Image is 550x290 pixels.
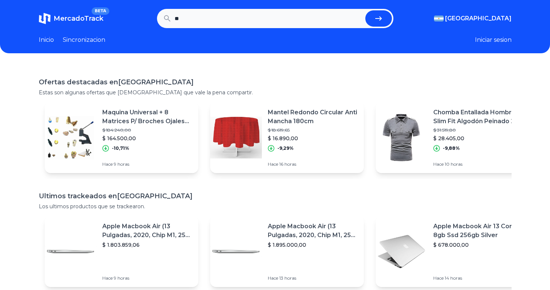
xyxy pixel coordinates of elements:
img: Featured image [376,226,427,277]
img: Featured image [210,226,262,277]
p: Maquina Universal + 8 Matrices P/ Broches Ojales Remaches [102,108,192,126]
p: Hace 13 horas [268,275,358,281]
p: Estas son algunas ofertas que [DEMOGRAPHIC_DATA] que vale la pena compartir. [39,89,512,96]
p: Apple Macbook Air (13 Pulgadas, 2020, Chip M1, 256 Gb De Ssd, 8 Gb De Ram) - Plata [268,222,358,240]
p: Hace 14 horas [433,275,523,281]
h1: Ultimos trackeados en [GEOGRAPHIC_DATA] [39,191,512,201]
img: MercadoTrack [39,13,51,24]
a: Featured imageMantel Redondo Circular Anti Mancha 180cm$ 18.619,65$ 16.890,00-9,29%Hace 16 horas [210,102,364,173]
p: $ 678.000,00 [433,241,523,249]
p: Los ultimos productos que se trackearon. [39,203,512,210]
img: Featured image [45,112,96,163]
p: Hace 16 horas [268,161,358,167]
span: BETA [92,7,109,15]
p: $ 184.240,00 [102,127,192,133]
p: $ 1.895.000,00 [268,241,358,249]
a: Featured imageApple Macbook Air 13 Core I5 8gb Ssd 256gb Silver$ 678.000,00Hace 14 horas [376,216,529,287]
img: Featured image [210,112,262,163]
p: -9,88% [443,145,460,151]
span: MercadoTrack [54,14,103,23]
a: Featured imageChomba Entallada Hombre Slim Fit Algodón Peinado 2 Bolsillos$ 31.519,80$ 28.405,00-... [376,102,529,173]
p: $ 28.405,00 [433,135,523,142]
h1: Ofertas destacadas en [GEOGRAPHIC_DATA] [39,77,512,87]
a: Featured imageApple Macbook Air (13 Pulgadas, 2020, Chip M1, 256 Gb De Ssd, 8 Gb De Ram) - Plata$... [45,216,198,287]
img: Featured image [45,226,96,277]
button: Iniciar sesion [475,36,512,44]
p: Hace 10 horas [433,161,523,167]
p: -9,29% [277,145,294,151]
a: Inicio [39,36,54,44]
p: $ 31.519,80 [433,127,523,133]
p: $ 1.803.859,06 [102,241,192,249]
p: $ 16.890,00 [268,135,358,142]
p: Chomba Entallada Hombre Slim Fit Algodón Peinado 2 Bolsillos [433,108,523,126]
span: [GEOGRAPHIC_DATA] [445,14,512,23]
p: -10,71% [112,145,129,151]
button: [GEOGRAPHIC_DATA] [434,14,512,23]
p: $ 164.500,00 [102,135,192,142]
img: Argentina [434,16,444,21]
p: Apple Macbook Air (13 Pulgadas, 2020, Chip M1, 256 Gb De Ssd, 8 Gb De Ram) - Plata [102,222,192,240]
p: Mantel Redondo Circular Anti Mancha 180cm [268,108,358,126]
p: Hace 9 horas [102,161,192,167]
p: Apple Macbook Air 13 Core I5 8gb Ssd 256gb Silver [433,222,523,240]
a: Sincronizacion [63,36,105,44]
a: Featured imageApple Macbook Air (13 Pulgadas, 2020, Chip M1, 256 Gb De Ssd, 8 Gb De Ram) - Plata$... [210,216,364,287]
p: Hace 9 horas [102,275,192,281]
img: Featured image [376,112,427,163]
a: Featured imageMaquina Universal + 8 Matrices P/ Broches Ojales Remaches$ 184.240,00$ 164.500,00-1... [45,102,198,173]
a: MercadoTrackBETA [39,13,103,24]
p: $ 18.619,65 [268,127,358,133]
